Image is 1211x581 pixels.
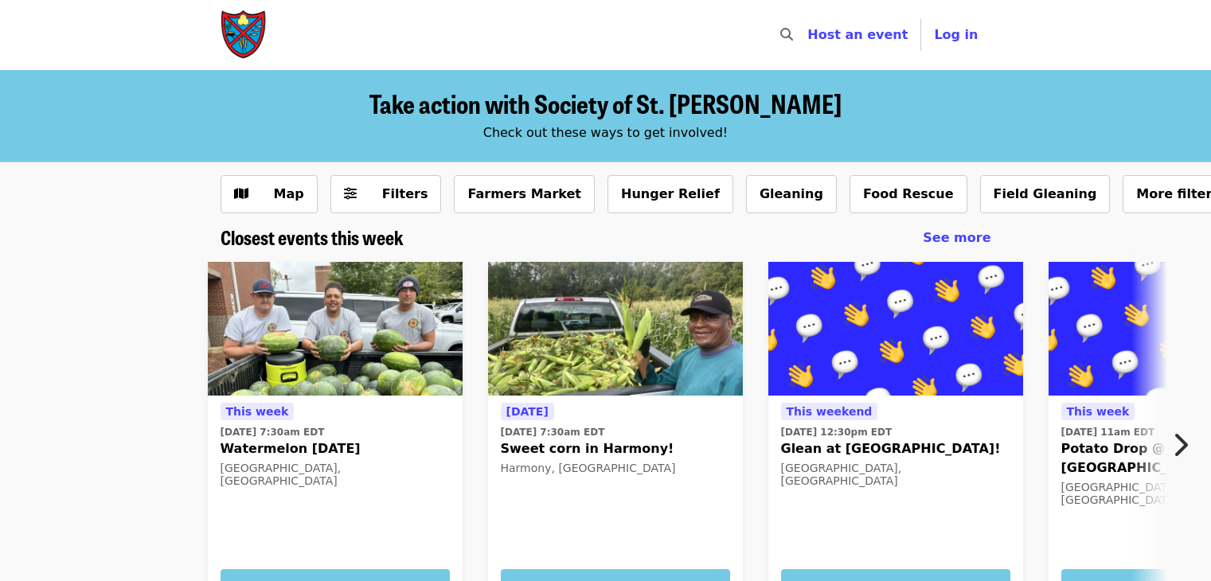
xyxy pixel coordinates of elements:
a: Closest events this week [221,226,404,249]
span: Sweet corn in Harmony! [501,439,730,458]
span: Closest events this week [221,223,404,251]
time: [DATE] 12:30pm EDT [781,425,893,439]
button: Log in [921,19,990,51]
img: Society of St. Andrew - Home [221,10,268,60]
button: Farmers Market [454,175,595,213]
i: map icon [234,186,248,201]
button: Filters (0 selected) [330,175,442,213]
span: Filters [382,186,428,201]
button: Gleaning [746,175,837,213]
i: sliders-h icon [344,186,357,201]
span: Map [274,186,304,201]
img: Watermelon Thursday, 8/21/25 organized by Society of St. Andrew [208,262,463,396]
img: Sweet corn in Harmony! organized by Society of St. Andrew [488,262,743,396]
span: [DATE] [506,405,549,418]
a: See more [923,228,990,248]
span: Glean at [GEOGRAPHIC_DATA]! [781,439,1010,458]
span: This weekend [787,405,873,418]
time: [DATE] 7:30am EDT [501,425,605,439]
span: This week [1067,405,1130,418]
button: Food Rescue [850,175,967,213]
span: See more [923,230,990,245]
input: Search [803,16,815,54]
button: Next item [1158,423,1211,467]
button: Show map view [221,175,318,213]
button: Hunger Relief [607,175,733,213]
div: Check out these ways to get involved! [221,123,991,142]
div: [GEOGRAPHIC_DATA], [GEOGRAPHIC_DATA] [221,462,450,489]
div: Harmony, [GEOGRAPHIC_DATA] [501,462,730,475]
time: [DATE] 11am EDT [1061,425,1155,439]
span: Take action with Society of St. [PERSON_NAME] [369,84,842,122]
span: Log in [934,27,978,42]
time: [DATE] 7:30am EDT [221,425,325,439]
i: search icon [780,27,793,42]
img: Glean at Lynchburg Community Market! organized by Society of St. Andrew [768,262,1023,396]
a: Host an event [807,27,908,42]
span: This week [226,405,289,418]
i: chevron-right icon [1172,430,1188,460]
button: Field Gleaning [980,175,1111,213]
span: Watermelon [DATE] [221,439,450,458]
div: [GEOGRAPHIC_DATA], [GEOGRAPHIC_DATA] [781,462,1010,489]
div: Closest events this week [208,226,1004,249]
